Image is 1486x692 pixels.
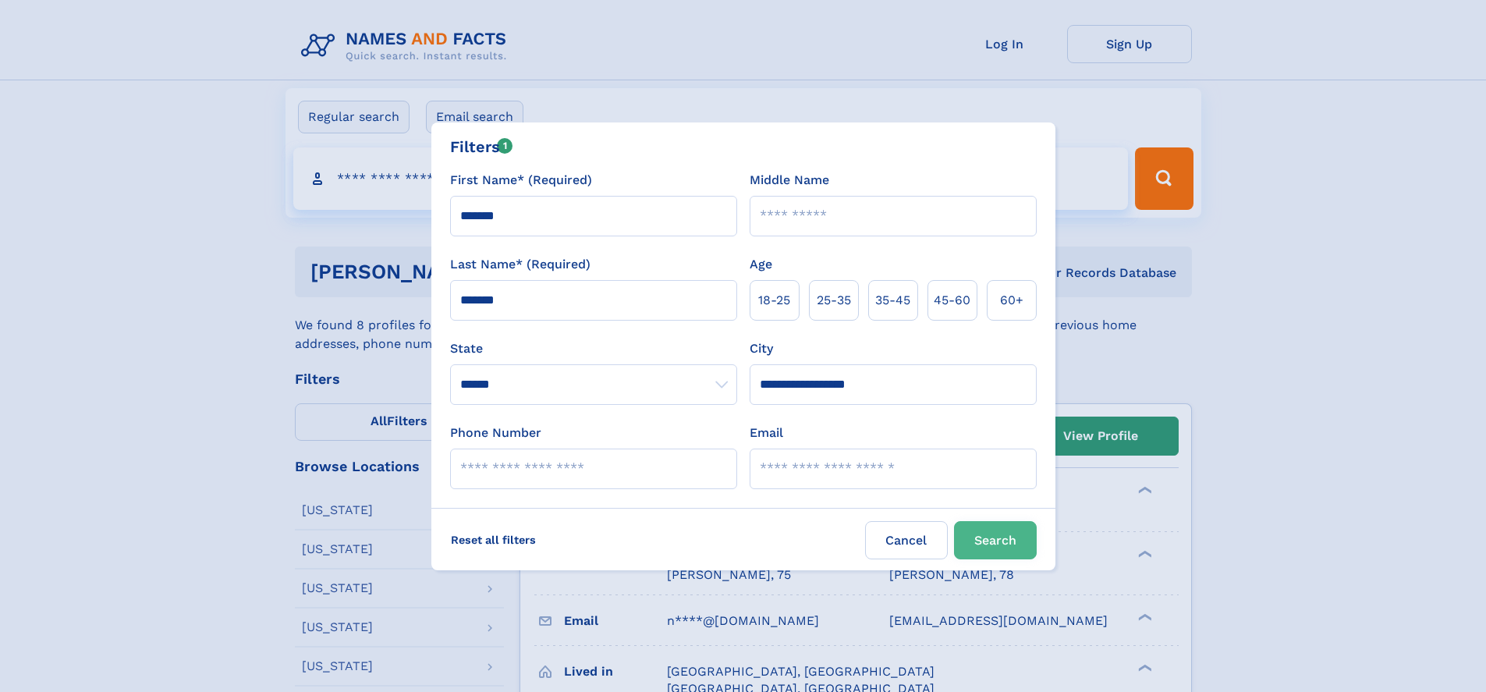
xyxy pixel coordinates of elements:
[450,255,590,274] label: Last Name* (Required)
[1000,291,1023,310] span: 60+
[450,135,513,158] div: Filters
[875,291,910,310] span: 35‑45
[758,291,790,310] span: 18‑25
[865,521,948,559] label: Cancel
[954,521,1037,559] button: Search
[750,424,783,442] label: Email
[450,424,541,442] label: Phone Number
[450,339,737,358] label: State
[934,291,970,310] span: 45‑60
[817,291,851,310] span: 25‑35
[750,171,829,190] label: Middle Name
[450,171,592,190] label: First Name* (Required)
[441,521,546,559] label: Reset all filters
[750,255,772,274] label: Age
[750,339,773,358] label: City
